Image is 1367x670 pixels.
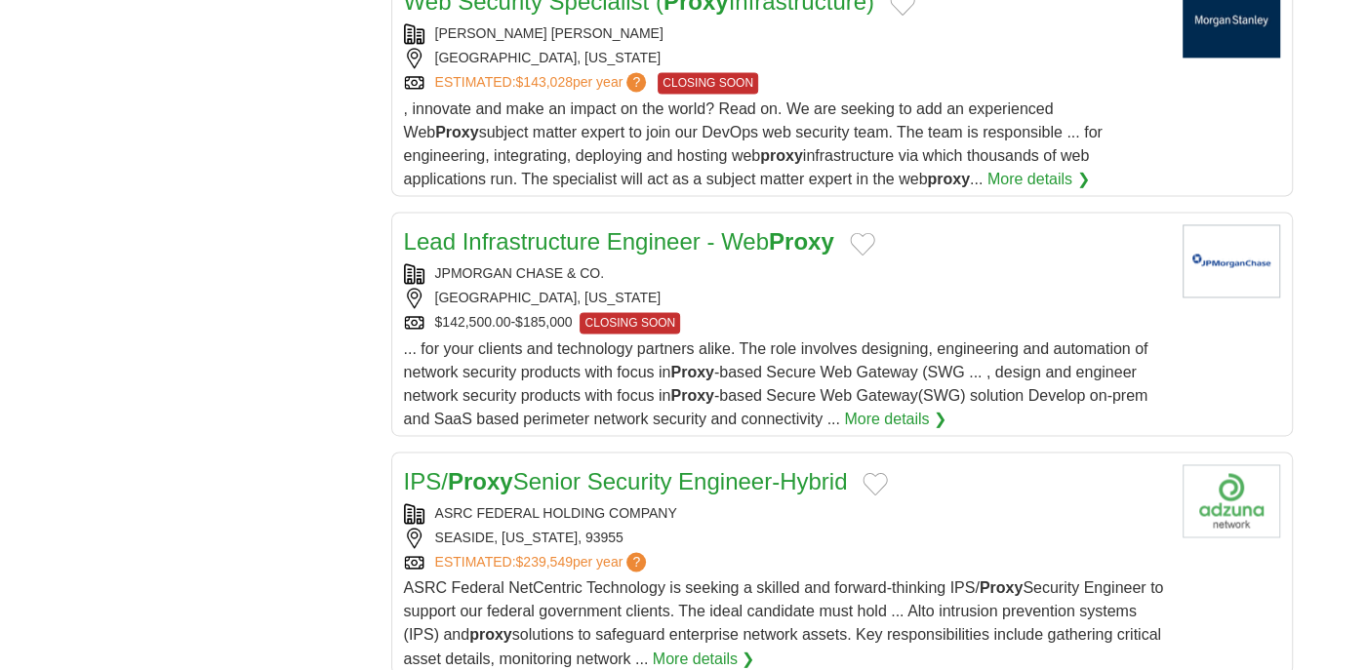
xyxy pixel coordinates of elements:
[435,552,651,572] a: ESTIMATED:$239,549per year?
[658,72,758,94] span: CLOSING SOON
[626,552,646,571] span: ?
[927,171,970,187] strong: proxy
[404,312,1167,334] div: $142,500.00-$185,000
[435,124,478,140] strong: Proxy
[404,48,1167,68] div: [GEOGRAPHIC_DATA], [US_STATE]
[580,312,680,334] span: CLOSING SOON
[844,408,946,431] a: More details ❯
[769,228,834,255] strong: Proxy
[404,528,1167,548] div: SEASIDE, [US_STATE], 93955
[404,468,848,494] a: IPS/ProxySenior Security Engineer-Hybrid
[435,265,604,281] a: JPMORGAN CHASE & CO.
[760,147,803,164] strong: proxy
[469,626,512,643] strong: proxy
[1183,224,1280,297] img: JPMorgan Chase logo
[863,472,888,495] button: Add to favorite jobs
[515,74,572,90] span: $143,028
[404,228,834,255] a: Lead Infrastructure Engineer - WebProxy
[435,25,663,41] a: [PERSON_NAME] [PERSON_NAME]
[670,364,713,380] strong: Proxy
[448,468,513,494] strong: Proxy
[404,579,1164,666] span: ASRC Federal NetCentric Technology is seeking a skilled and forward-thinking IPS/ Security Engine...
[653,647,755,670] a: More details ❯
[404,340,1148,427] span: ... for your clients and technology partners alike. The role involves designing, engineering and ...
[670,387,713,404] strong: Proxy
[626,72,646,92] span: ?
[404,288,1167,308] div: [GEOGRAPHIC_DATA], [US_STATE]
[987,168,1090,191] a: More details ❯
[404,503,1167,524] div: ASRC FEDERAL HOLDING COMPANY
[515,554,572,570] span: $239,549
[435,72,651,94] a: ESTIMATED:$143,028per year?
[1183,464,1280,537] img: Company logo
[980,579,1023,596] strong: Proxy
[850,232,875,256] button: Add to favorite jobs
[404,100,1103,187] span: , innovate and make an impact on the world? Read on. We are seeking to add an experienced Web sub...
